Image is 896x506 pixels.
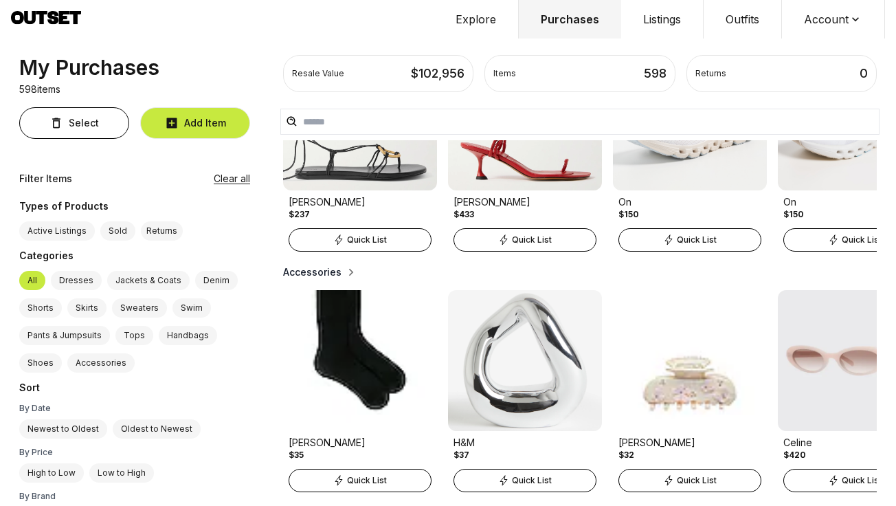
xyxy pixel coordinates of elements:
[283,265,341,279] h2: Accessories
[618,209,639,220] div: $150
[19,326,110,345] label: Pants & Jumpsuits
[613,290,767,431] img: Product Image
[448,225,602,252] a: Quick List
[453,450,469,461] div: $37
[613,49,767,252] a: Product ImageOn$150Quick List
[677,234,717,245] span: Quick List
[19,419,107,439] label: Newest to Oldest
[283,225,437,252] a: Quick List
[283,265,358,279] button: Accessories
[115,326,153,345] label: Tops
[172,298,211,318] label: Swim
[19,221,95,241] label: Active Listings
[411,64,464,83] div: $ 102,956
[289,209,310,220] div: $237
[289,195,432,209] div: [PERSON_NAME]
[512,475,552,486] span: Quick List
[51,271,102,290] label: Dresses
[141,221,183,241] button: Returns
[292,68,344,79] div: Resale Value
[613,290,767,492] a: Product Image[PERSON_NAME]$32Quick List
[618,436,761,450] div: [PERSON_NAME]
[140,107,250,139] button: Add Item
[67,353,135,373] label: Accessories
[453,436,596,450] div: H&M
[19,82,60,96] p: 598 items
[677,475,717,486] span: Quick List
[289,436,432,450] div: [PERSON_NAME]
[347,475,387,486] span: Quick List
[283,290,437,431] img: Product Image
[347,234,387,245] span: Quick List
[112,298,167,318] label: Sweaters
[19,172,72,186] div: Filter Items
[453,195,596,209] div: [PERSON_NAME]
[512,234,552,245] span: Quick List
[618,195,761,209] div: On
[618,450,634,461] div: $32
[448,290,602,492] a: Product ImageH&M$37Quick List
[283,290,437,492] a: Product Image[PERSON_NAME]$35Quick List
[860,64,868,83] div: 0
[19,199,250,216] div: Types of Products
[19,491,250,502] div: By Brand
[842,475,882,486] span: Quick List
[89,463,154,483] label: Low to High
[783,209,804,220] div: $150
[19,463,84,483] label: High to Low
[283,466,437,492] a: Quick List
[113,419,201,439] label: Oldest to Newest
[100,221,135,241] label: Sold
[289,450,304,461] div: $35
[283,49,437,252] a: Product Image[PERSON_NAME]$237Quick List
[613,225,767,252] a: Quick List
[493,68,516,79] div: Items
[695,68,726,79] div: Returns
[19,271,45,290] label: All
[613,466,767,492] a: Quick List
[448,290,602,431] img: Product Image
[453,209,474,220] div: $433
[19,298,62,318] label: Shorts
[19,55,159,80] div: My Purchases
[19,249,250,265] div: Categories
[842,234,882,245] span: Quick List
[67,298,107,318] label: Skirts
[448,466,602,492] a: Quick List
[783,450,806,461] div: $420
[214,172,250,186] button: Clear all
[195,271,238,290] label: Denim
[19,107,129,139] button: Select
[19,447,250,458] div: By Price
[644,64,667,83] div: 598
[159,326,217,345] label: Handbags
[107,271,190,290] label: Jackets & Coats
[19,353,62,373] label: Shoes
[19,381,250,397] div: Sort
[448,49,602,252] a: Product Image[PERSON_NAME]$433Quick List
[19,403,250,414] div: By Date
